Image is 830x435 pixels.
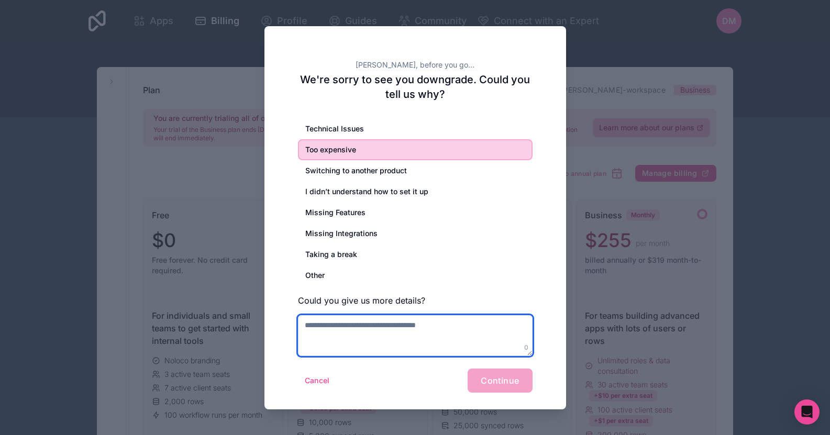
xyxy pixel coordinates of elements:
div: Too expensive [298,139,533,160]
div: I didn’t understand how to set it up [298,181,533,202]
div: Taking a break [298,244,533,265]
div: Open Intercom Messenger [794,399,820,425]
h3: Could you give us more details? [298,294,533,307]
div: Other [298,265,533,286]
h2: [PERSON_NAME], before you go... [298,60,533,70]
h2: We're sorry to see you downgrade. Could you tell us why? [298,72,533,102]
button: Cancel [298,372,337,389]
div: Missing Features [298,202,533,223]
div: Technical Issues [298,118,533,139]
div: Switching to another product [298,160,533,181]
div: Missing Integrations [298,223,533,244]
